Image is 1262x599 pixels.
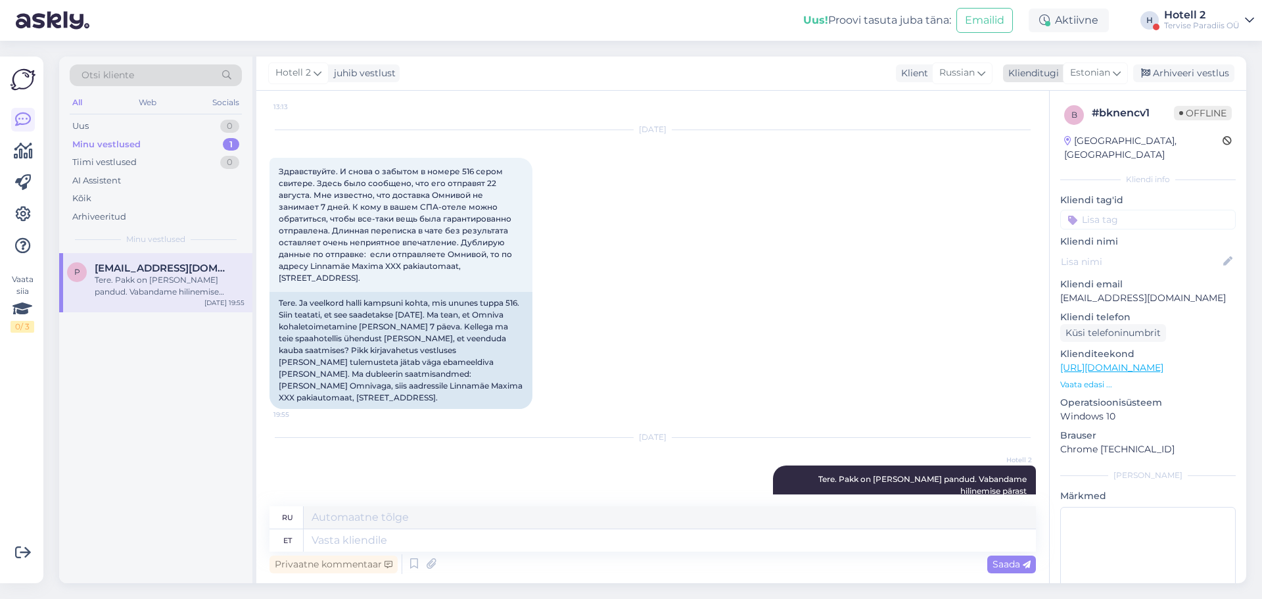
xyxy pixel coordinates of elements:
div: Minu vestlused [72,138,141,151]
span: Saada [993,558,1031,570]
p: Kliendi nimi [1060,235,1236,249]
div: Vaata siia [11,274,34,333]
div: Hotell 2 [1164,10,1240,20]
div: 0 / 3 [11,321,34,333]
b: Uus! [803,14,828,26]
span: Estonian [1070,66,1110,80]
span: Hotell 2 [983,455,1032,465]
div: Web [136,94,159,111]
div: [DATE] 19:55 [204,298,245,308]
div: [GEOGRAPHIC_DATA], [GEOGRAPHIC_DATA] [1064,134,1223,162]
button: Emailid [956,8,1013,33]
span: Hotell 2 [275,66,311,80]
span: Otsi kliente [82,68,134,82]
span: Offline [1174,106,1232,120]
p: Kliendi tag'id [1060,193,1236,207]
div: Privaatne kommentaar [269,556,398,573]
div: # bknencv1 [1092,105,1174,121]
div: Tervise Paradiis OÜ [1164,20,1240,31]
div: Uus [72,120,89,133]
input: Lisa tag [1060,210,1236,229]
div: 1 [223,138,239,151]
div: [PERSON_NAME] [1060,469,1236,481]
img: Askly Logo [11,67,35,92]
p: [EMAIL_ADDRESS][DOMAIN_NAME] [1060,291,1236,305]
div: Proovi tasuta juba täna: [803,12,951,28]
span: plejada@list.ru [95,262,231,274]
span: 19:55 [273,410,323,419]
div: AI Assistent [72,174,121,187]
p: Chrome [TECHNICAL_ID] [1060,443,1236,456]
div: Kõik [72,192,91,205]
div: H [1140,11,1159,30]
span: b [1071,110,1077,120]
p: Brauser [1060,429,1236,443]
div: Küsi telefoninumbrit [1060,324,1166,342]
div: [DATE] [269,431,1036,443]
div: 0 [220,156,239,169]
div: juhib vestlust [329,66,396,80]
div: Tere. Pakk on [PERSON_NAME] pandud. Vabandame hilinemise pärast [95,274,245,298]
div: Socials [210,94,242,111]
div: Kliendi info [1060,174,1236,185]
div: 0 [220,120,239,133]
a: Hotell 2Tervise Paradiis OÜ [1164,10,1254,31]
span: Russian [939,66,975,80]
div: Klienditugi [1003,66,1059,80]
div: Arhiveeri vestlus [1133,64,1234,82]
input: Lisa nimi [1061,254,1221,269]
span: Здравствуйте. И снова о забытом в номере 516 сером свитере. Здесь было сообщено, что его отправят... [279,166,514,283]
div: Aktiivne [1029,9,1109,32]
div: Tiimi vestlused [72,156,137,169]
div: et [283,529,292,552]
p: Klienditeekond [1060,347,1236,361]
span: p [74,267,80,277]
div: ru [282,506,293,529]
div: Klient [896,66,928,80]
p: Operatsioonisüsteem [1060,396,1236,410]
span: 13:13 [273,102,323,112]
span: Minu vestlused [126,233,185,245]
p: Kliendi email [1060,277,1236,291]
p: Vaata edasi ... [1060,379,1236,391]
div: Tere. Ja veelkord halli kampsuni kohta, mis ununes tuppa 516. Siin teatati, et see saadetakse [DA... [269,292,532,409]
div: Arhiveeritud [72,210,126,224]
p: Windows 10 [1060,410,1236,423]
span: Tere. Pakk on [PERSON_NAME] pandud. Vabandame hilinemise pärast [818,474,1029,496]
p: Kliendi telefon [1060,310,1236,324]
div: All [70,94,85,111]
a: [URL][DOMAIN_NAME] [1060,362,1163,373]
p: Märkmed [1060,489,1236,503]
div: [DATE] [269,124,1036,135]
